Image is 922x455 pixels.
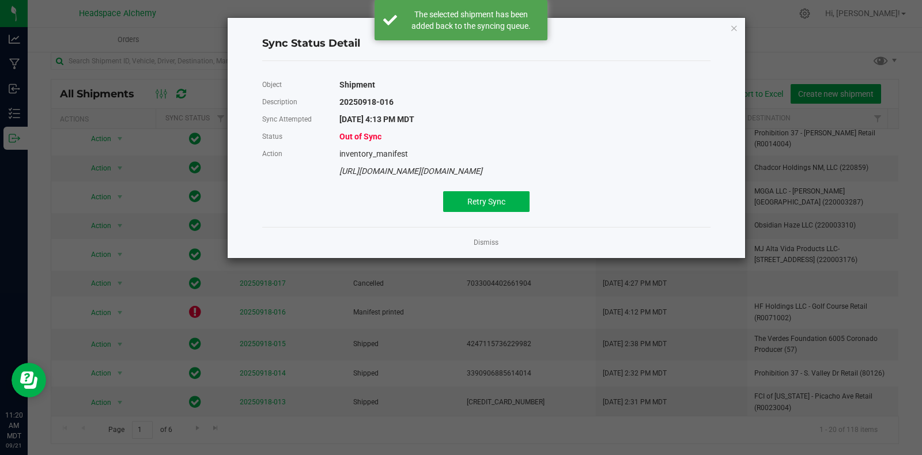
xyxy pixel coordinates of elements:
[331,145,719,162] div: inventory_manifest
[730,21,738,35] button: Close
[254,76,331,93] div: Object
[254,128,331,145] div: Status
[254,145,331,162] div: Action
[331,93,719,111] div: 20250918-016
[12,363,46,397] iframe: Resource center
[403,9,539,32] div: The selected shipment has been added back to the syncing queue.
[254,111,331,128] div: Sync Attempted
[254,93,331,111] div: Description
[331,111,719,128] div: [DATE] 4:13 PM MDT
[339,132,381,141] span: Out of Sync
[474,238,498,248] a: Dismiss
[331,162,719,180] div: [URL][DOMAIN_NAME][DOMAIN_NAME]
[467,197,505,206] span: Retry Sync
[262,36,360,51] span: Sync Status Detail
[331,76,719,93] div: Shipment
[443,191,530,212] button: Retry Sync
